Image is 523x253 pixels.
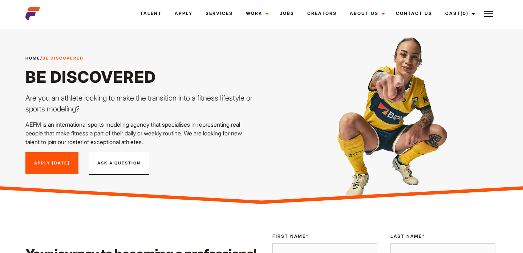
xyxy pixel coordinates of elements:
[25,6,40,21] img: cropped-aefm-brand-fav-22-square.png
[199,4,239,23] a: Services
[272,233,377,240] label: First Name
[484,9,493,18] img: Burger icon
[42,56,84,61] strong: Be Discovered
[25,93,257,114] p: Are you an athlete looking to make the transition into a fitness lifestyle or sports modeling?
[25,67,257,87] h1: Be Discovered
[168,4,199,23] a: Apply
[390,233,495,240] label: Last Name
[343,4,389,23] a: About Us
[239,4,273,23] a: Work
[389,4,439,23] a: Contact Us
[89,152,149,175] button: Ask A Question
[461,11,469,16] span: (0)
[25,120,257,146] p: AEFM is an international sports modeling agency that specialises in representing real people that...
[25,55,84,61] span: /
[273,4,301,23] a: Jobs
[25,56,40,61] a: Home
[301,4,343,23] a: Creators
[25,152,78,175] a: Apply [DATE]
[134,4,168,23] a: Talent
[439,4,479,23] a: Cast(0)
